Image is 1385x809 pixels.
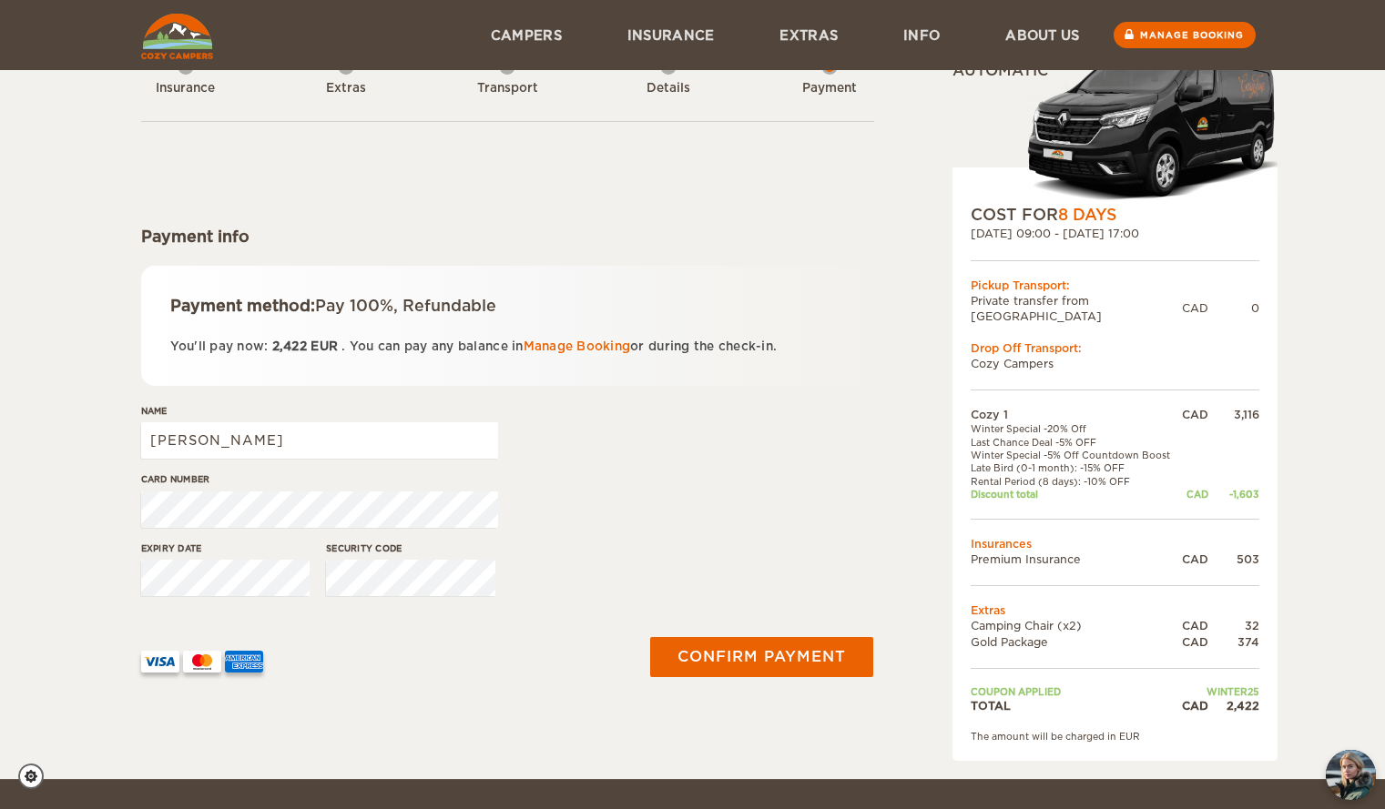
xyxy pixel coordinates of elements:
td: Cozy Campers [971,356,1259,371]
td: TOTAL [971,698,1178,713]
div: 503 [1208,551,1259,567]
span: 8 Days [1058,206,1116,224]
td: Late Bird (0-1 month): -15% OFF [971,461,1178,474]
td: Last Chance Deal -5% OFF [971,436,1178,449]
td: Rental Period (8 days): -10% OFF [971,475,1178,488]
td: WINTER25 [1178,685,1259,698]
td: Gold Package [971,634,1178,650]
div: Automatic [952,61,1278,204]
img: Cozy Campers [141,14,213,59]
span: 2,422 [272,339,307,353]
div: 3,116 [1208,407,1259,422]
a: Manage Booking [524,339,631,353]
button: Confirm payment [650,637,873,677]
div: CAD [1182,300,1208,316]
div: CAD [1178,698,1208,713]
div: CAD [1178,488,1208,501]
div: CAD [1178,634,1208,650]
div: CAD [1178,551,1208,567]
div: COST FOR [971,204,1259,226]
td: Camping Chair (x2) [971,618,1178,633]
div: Payment [779,80,880,97]
div: 2,422 [1208,698,1259,713]
span: Pay 100%, Refundable [315,297,496,315]
td: Insurances [971,536,1259,551]
div: [DATE] 09:00 - [DATE] 17:00 [971,226,1259,241]
p: You'll pay now: . You can pay any balance in or during the check-in. [170,336,845,357]
img: VISA [141,651,179,672]
td: Coupon applied [971,685,1178,698]
span: EUR [311,339,338,353]
div: 0 [1208,300,1259,316]
div: Insurance [136,80,236,97]
td: Cozy 1 [971,407,1178,422]
div: Extras [296,80,396,97]
img: Stuttur-m-c-logo-2.png [1025,46,1278,204]
label: Expiry date [141,541,311,555]
div: -1,603 [1208,488,1259,501]
div: Details [618,80,718,97]
div: CAD [1178,407,1208,422]
td: Winter Special -20% Off [971,422,1178,435]
td: Premium Insurance [971,551,1178,567]
td: Discount total [971,488,1178,501]
td: Private transfer from [GEOGRAPHIC_DATA] [971,293,1182,324]
div: 32 [1208,618,1259,633]
a: Manage booking [1114,22,1256,48]
div: 374 [1208,634,1259,650]
td: Extras [971,602,1259,618]
label: Name [141,404,498,418]
div: CAD [1178,618,1208,633]
div: The amount will be charged in EUR [971,730,1259,743]
img: mastercard [183,651,221,672]
button: chat-button [1326,750,1376,800]
td: Winter Special -5% Off Countdown Boost [971,449,1178,461]
div: Payment info [141,226,874,248]
label: Card number [141,472,498,486]
img: Freyja at Cozy Campers [1326,750,1376,800]
div: Pickup Transport: [971,278,1259,293]
a: Cookie settings [18,763,56,789]
label: Security code [326,541,495,555]
div: Payment method: [170,295,845,317]
div: Transport [457,80,557,97]
div: Drop Off Transport: [971,340,1259,356]
img: AMEX [225,651,263,672]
